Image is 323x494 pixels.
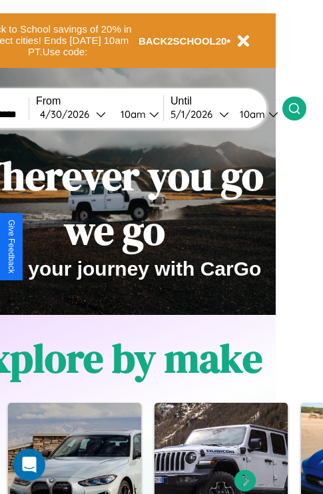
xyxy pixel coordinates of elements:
div: 10am [233,108,268,121]
div: 5 / 1 / 2026 [170,108,219,121]
button: 4/30/2026 [36,107,110,121]
div: Open Intercom Messenger [13,449,45,481]
div: Give Feedback [7,220,16,274]
b: BACK2SCHOOL20 [139,35,227,47]
div: 4 / 30 / 2026 [40,108,96,121]
button: 10am [229,107,282,121]
button: 10am [110,107,163,121]
label: From [36,95,163,107]
label: Until [170,95,282,107]
div: 10am [114,108,149,121]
